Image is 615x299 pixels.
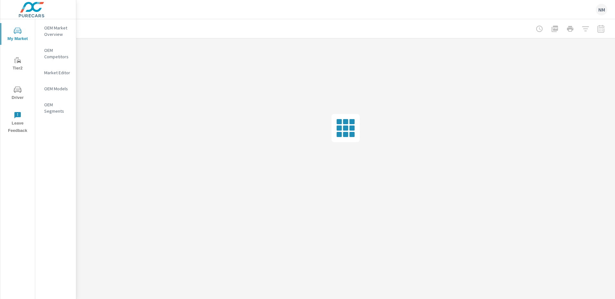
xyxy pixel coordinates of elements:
div: OEM Segments [35,100,76,116]
div: OEM Market Overview [35,23,76,39]
div: nav menu [0,19,35,137]
div: Market Editor [35,68,76,77]
p: OEM Segments [44,101,71,114]
div: NM [596,4,607,15]
div: OEM Models [35,84,76,93]
span: Driver [2,86,33,101]
p: OEM Models [44,85,71,92]
p: OEM Competitors [44,47,71,60]
p: Market Editor [44,69,71,76]
span: My Market [2,27,33,43]
p: OEM Market Overview [44,25,71,37]
div: OEM Competitors [35,45,76,61]
span: Tier2 [2,56,33,72]
span: Leave Feedback [2,111,33,134]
